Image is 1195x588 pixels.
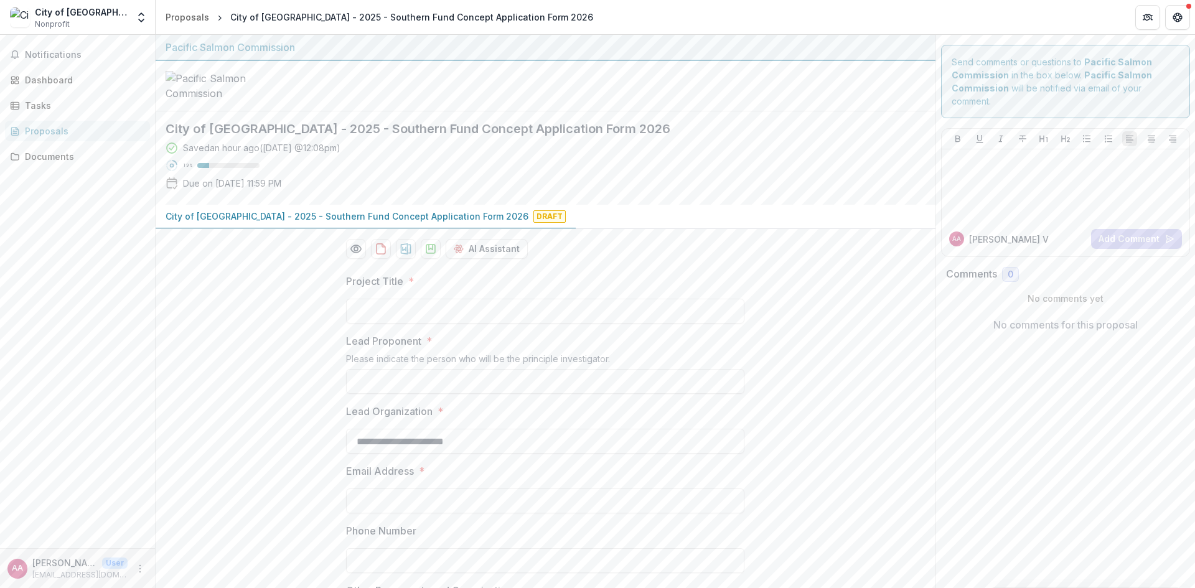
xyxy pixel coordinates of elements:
[35,6,128,19] div: City of [GEOGRAPHIC_DATA]
[25,73,140,86] div: Dashboard
[5,146,150,167] a: Documents
[183,141,340,154] div: Saved an hour ago ( [DATE] @ 12:08pm )
[1122,131,1137,146] button: Align Left
[133,5,150,30] button: Open entity switcher
[161,8,214,26] a: Proposals
[1015,131,1030,146] button: Strike
[969,233,1049,246] p: [PERSON_NAME] V
[950,131,965,146] button: Bold
[166,40,926,55] div: Pacific Salmon Commission
[230,11,593,24] div: City of [GEOGRAPHIC_DATA] - 2025 - Southern Fund Concept Application Form 2026
[421,239,441,259] button: download-proposal
[346,274,403,289] p: Project Title
[346,334,421,348] p: Lead Proponent
[396,239,416,259] button: download-proposal
[346,404,433,419] p: Lead Organization
[946,292,1186,305] p: No comments yet
[32,556,97,569] p: [PERSON_NAME] [PERSON_NAME]
[946,268,997,280] h2: Comments
[941,45,1191,118] div: Send comments or questions to in the box below. will be notified via email of your comment.
[446,239,528,259] button: AI Assistant
[1008,269,1013,280] span: 0
[371,239,391,259] button: download-proposal
[166,11,209,24] div: Proposals
[346,353,744,369] div: Please indicate the person who will be the principle investigator.
[993,317,1138,332] p: No comments for this proposal
[12,564,23,572] div: Ajai Varghese Alex
[952,236,961,242] div: Ajai Varghese Alex
[346,523,416,538] p: Phone Number
[1135,5,1160,30] button: Partners
[166,121,906,136] h2: City of [GEOGRAPHIC_DATA] - 2025 - Southern Fund Concept Application Form 2026
[1036,131,1051,146] button: Heading 1
[183,177,281,190] p: Due on [DATE] 11:59 PM
[346,464,414,478] p: Email Address
[35,19,70,30] span: Nonprofit
[25,124,140,138] div: Proposals
[133,561,148,576] button: More
[102,558,128,569] p: User
[1165,131,1180,146] button: Align Right
[972,131,987,146] button: Underline
[1079,131,1094,146] button: Bullet List
[183,161,192,170] p: 19 %
[1144,131,1159,146] button: Align Center
[346,239,366,259] button: Preview 232e3963-813d-45f1-9d03-08cd476b5a3d-0.pdf
[25,50,145,60] span: Notifications
[32,569,128,581] p: [EMAIL_ADDRESS][DOMAIN_NAME]
[25,150,140,163] div: Documents
[5,121,150,141] a: Proposals
[25,99,140,112] div: Tasks
[166,71,290,101] img: Pacific Salmon Commission
[161,8,598,26] nav: breadcrumb
[1058,131,1073,146] button: Heading 2
[1165,5,1190,30] button: Get Help
[1101,131,1116,146] button: Ordered List
[5,70,150,90] a: Dashboard
[1091,229,1182,249] button: Add Comment
[10,7,30,27] img: City of Port Coquitlam
[993,131,1008,146] button: Italicize
[5,45,150,65] button: Notifications
[533,210,566,223] span: Draft
[166,210,528,223] p: City of [GEOGRAPHIC_DATA] - 2025 - Southern Fund Concept Application Form 2026
[5,95,150,116] a: Tasks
